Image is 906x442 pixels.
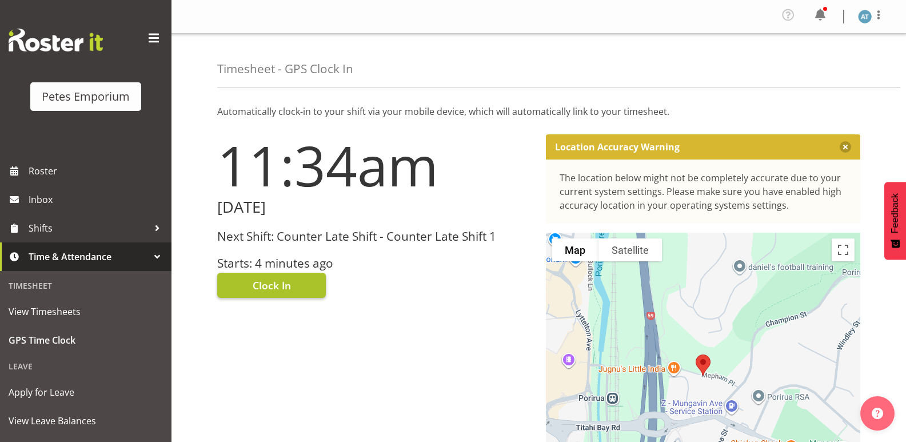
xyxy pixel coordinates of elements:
button: Feedback - Show survey [884,182,906,260]
span: GPS Time Clock [9,332,163,349]
span: Time & Attendance [29,248,149,265]
a: Apply for Leave [3,378,169,407]
img: Rosterit website logo [9,29,103,51]
h4: Timesheet - GPS Clock In [217,62,353,75]
div: Leave [3,355,169,378]
span: View Timesheets [9,303,163,320]
p: Automatically clock-in to your shift via your mobile device, which will automatically link to you... [217,105,860,118]
span: Apply for Leave [9,384,163,401]
img: help-xxl-2.png [872,408,883,419]
span: Inbox [29,191,166,208]
button: Close message [840,141,851,153]
span: Feedback [890,193,900,233]
span: Clock In [253,278,291,293]
button: Clock In [217,273,326,298]
h2: [DATE] [217,198,532,216]
div: Petes Emporium [42,88,130,105]
h1: 11:34am [217,134,532,196]
div: The location below might not be completely accurate due to your current system settings. Please m... [560,171,847,212]
div: Timesheet [3,274,169,297]
a: View Leave Balances [3,407,169,435]
span: Roster [29,162,166,180]
h3: Next Shift: Counter Late Shift - Counter Late Shift 1 [217,230,532,243]
button: Show street map [552,238,598,261]
span: Shifts [29,220,149,237]
a: GPS Time Clock [3,326,169,355]
button: Toggle fullscreen view [832,238,855,261]
a: View Timesheets [3,297,169,326]
p: Location Accuracy Warning [555,141,680,153]
button: Show satellite imagery [598,238,662,261]
span: View Leave Balances [9,412,163,429]
img: alex-micheal-taniwha5364.jpg [858,10,872,23]
h3: Starts: 4 minutes ago [217,257,532,270]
